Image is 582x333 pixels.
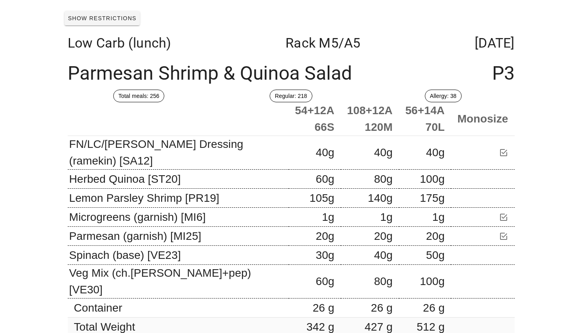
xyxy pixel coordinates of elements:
div: Low Carb (lunch) Rack M5 [DATE] [61,29,521,57]
span: 80g [374,275,393,287]
span: 40g [374,146,393,159]
span: P3 [492,63,515,83]
span: 1g [380,211,392,223]
span: 60g [316,173,335,185]
span: Total meals: 256 [118,90,160,102]
span: 1g [322,211,334,223]
td: 26 g [289,299,340,318]
span: 60g [316,275,335,287]
th: 54+12A 66S [289,102,340,136]
span: 20g [316,230,335,242]
th: 108+12A 120M [341,102,399,136]
span: 175g [420,192,445,204]
th: Monosize [451,102,514,136]
span: 80g [374,173,393,185]
td: Veg Mix (ch.[PERSON_NAME]+pep) [VE30] [68,265,289,299]
span: 40g [426,146,445,159]
td: Lemon Parsley Shrimp [PR19] [68,189,289,208]
span: Regular: 218 [275,90,307,102]
span: 40g [374,249,393,261]
span: 105g [310,192,335,204]
span: 100g [420,275,445,287]
td: Container [68,299,289,318]
span: /A5 [339,35,361,51]
span: 30g [316,249,335,261]
span: 40g [316,146,335,159]
td: Parmesan (garnish) [MI25] [68,227,289,246]
span: 20g [374,230,393,242]
td: Microgreens (garnish) [MI6] [68,208,289,227]
td: Spinach (base) [VE23] [68,246,289,265]
td: 26 g [341,299,399,318]
span: Show Restrictions [68,15,137,21]
button: Show Restrictions [65,11,140,25]
td: FN/LC/[PERSON_NAME] Dressing (ramekin) [SA12] [68,136,289,170]
div: Parmesan Shrimp & Quinoa Salad [61,57,521,90]
th: 56+14A 70L [399,102,451,136]
td: Herbed Quinoa [ST20] [68,170,289,189]
span: 1g [432,211,445,223]
span: 50g [426,249,445,261]
td: 26 g [399,299,451,318]
span: 140g [368,192,393,204]
span: Allergy: 38 [430,90,456,102]
span: 20g [426,230,445,242]
span: 100g [420,173,445,185]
